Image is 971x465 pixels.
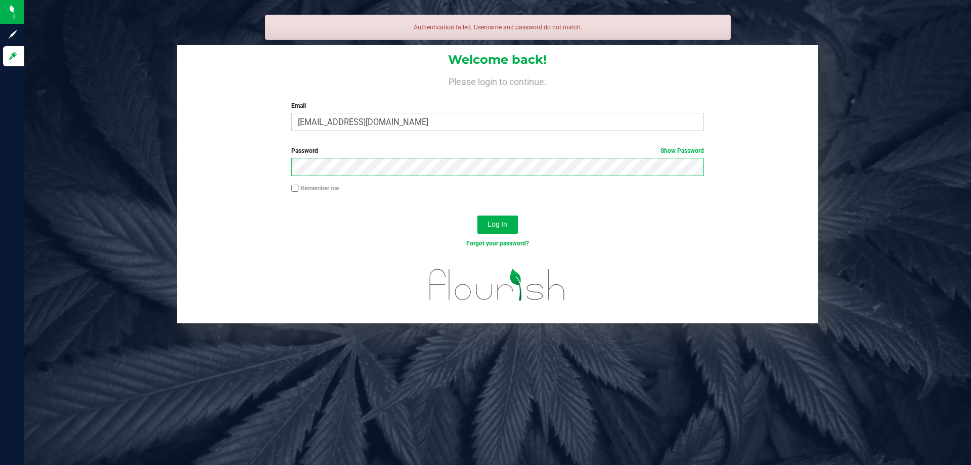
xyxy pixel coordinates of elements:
label: Email [291,101,703,110]
input: Remember me [291,185,298,192]
label: Remember me [291,184,339,193]
img: flourish_logo.svg [417,259,578,311]
h4: Please login to continue. [177,75,818,87]
inline-svg: Sign up [8,29,18,39]
span: Password [291,147,318,154]
span: Log In [488,220,507,228]
inline-svg: Log in [8,51,18,61]
h1: Welcome back! [177,53,818,66]
div: Authentication failed. Username and password do not match. [265,15,731,40]
button: Log In [477,216,518,234]
a: Forgot your password? [466,240,529,247]
a: Show Password [660,147,704,154]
